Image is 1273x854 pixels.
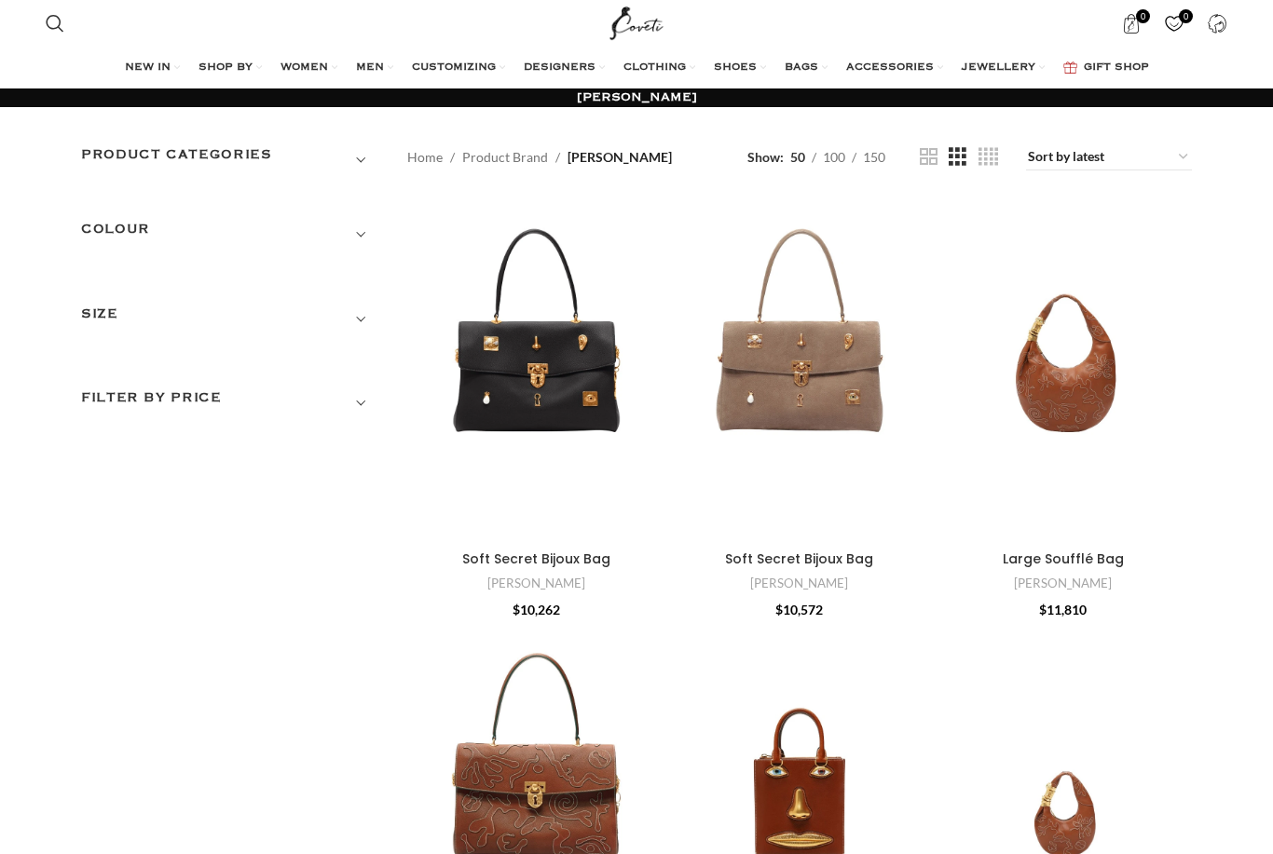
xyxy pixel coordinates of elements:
[356,49,393,87] a: MEN
[125,61,171,75] span: NEW IN
[81,144,379,176] h3: Product categories
[198,49,262,87] a: SHOP BY
[36,49,1237,87] div: Main navigation
[198,61,253,75] span: SHOP BY
[846,61,934,75] span: ACCESSORIES
[623,61,686,75] span: CLOTHING
[775,602,823,617] bdi: 10,572
[412,49,505,87] a: CUSTOMIZING
[81,219,379,251] h3: COLOUR
[1003,549,1124,568] a: Large Soufflé Bag
[513,602,520,617] span: $
[1113,5,1151,42] a: 0
[714,49,766,87] a: SHOES
[412,61,496,75] span: CUSTOMIZING
[606,14,668,30] a: Site logo
[1014,575,1112,592] a: [PERSON_NAME]
[623,49,695,87] a: CLOTHING
[356,61,384,75] span: MEN
[125,49,180,87] a: NEW IN
[725,549,873,568] a: Soft Secret Bijoux Bag
[36,5,74,42] a: Search
[1084,61,1149,75] span: GIFT SHOP
[962,61,1035,75] span: JEWELLERY
[281,61,328,75] span: WOMEN
[1039,602,1047,617] span: $
[524,61,595,75] span: DESIGNERS
[487,575,585,592] a: [PERSON_NAME]
[750,575,848,592] a: [PERSON_NAME]
[1136,9,1150,23] span: 0
[775,602,783,617] span: $
[962,49,1045,87] a: JEWELLERY
[524,49,605,87] a: DESIGNERS
[785,49,828,87] a: BAGS
[1179,9,1193,23] span: 0
[1156,5,1194,42] div: My Wishlist
[81,304,379,335] h3: SIZE
[1039,602,1087,617] bdi: 11,810
[81,387,379,419] h3: Filter by price
[281,49,337,87] a: WOMEN
[407,198,665,542] a: Soft Secret Bijoux Bag
[1063,49,1149,87] a: GIFT SHOP
[671,198,929,542] a: Soft Secret Bijoux Bag
[462,549,610,568] a: Soft Secret Bijoux Bag
[785,61,818,75] span: BAGS
[846,49,943,87] a: ACCESSORIES
[714,61,757,75] span: SHOES
[513,602,560,617] bdi: 10,262
[1063,61,1077,74] img: GiftBag
[1156,5,1194,42] a: 0
[934,198,1192,542] a: Large Soufflé Bag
